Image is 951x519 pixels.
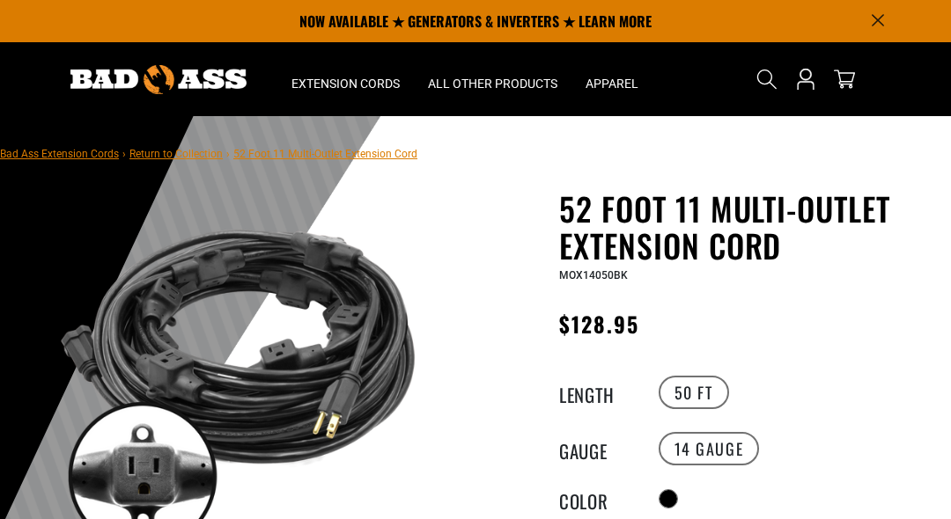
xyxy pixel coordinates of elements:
[226,148,230,160] span: ›
[559,190,938,264] h1: 52 Foot 11 Multi-Outlet Extension Cord
[559,487,647,510] legend: Color
[659,376,729,409] label: 50 FT
[414,42,571,116] summary: All Other Products
[586,76,638,91] span: Apparel
[277,42,414,116] summary: Extension Cords
[291,76,400,91] span: Extension Cords
[129,148,223,160] a: Return to Collection
[659,432,760,465] label: 14 Gauge
[571,42,652,116] summary: Apparel
[122,148,126,160] span: ›
[559,308,640,340] span: $128.95
[753,65,781,93] summary: Search
[559,437,647,460] legend: Gauge
[559,269,628,281] span: MOX14050BK
[233,148,417,160] span: 52 Foot 11 Multi-Outlet Extension Cord
[559,381,647,404] legend: Length
[70,65,247,94] img: Bad Ass Extension Cords
[428,76,557,91] span: All Other Products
